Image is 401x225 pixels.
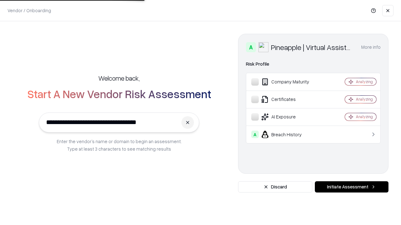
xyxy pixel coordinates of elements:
[356,79,373,84] div: Analyzing
[251,96,326,103] div: Certificates
[8,7,51,14] p: Vendor / Onboarding
[57,137,182,152] p: Enter the vendor’s name or domain to begin an assessment. Type at least 3 characters to see match...
[361,42,381,53] button: More info
[271,42,354,52] div: Pineapple | Virtual Assistant Agency
[238,181,312,192] button: Discard
[251,131,259,138] div: A
[246,60,381,68] div: Risk Profile
[27,87,211,100] h2: Start A New Vendor Risk Assessment
[251,78,326,86] div: Company Maturity
[356,114,373,119] div: Analyzing
[251,113,326,121] div: AI Exposure
[246,42,256,52] div: A
[258,42,268,52] img: Pineapple | Virtual Assistant Agency
[251,131,326,138] div: Breach History
[98,74,140,82] h5: Welcome back,
[356,97,373,102] div: Analyzing
[315,181,388,192] button: Initiate Assessment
